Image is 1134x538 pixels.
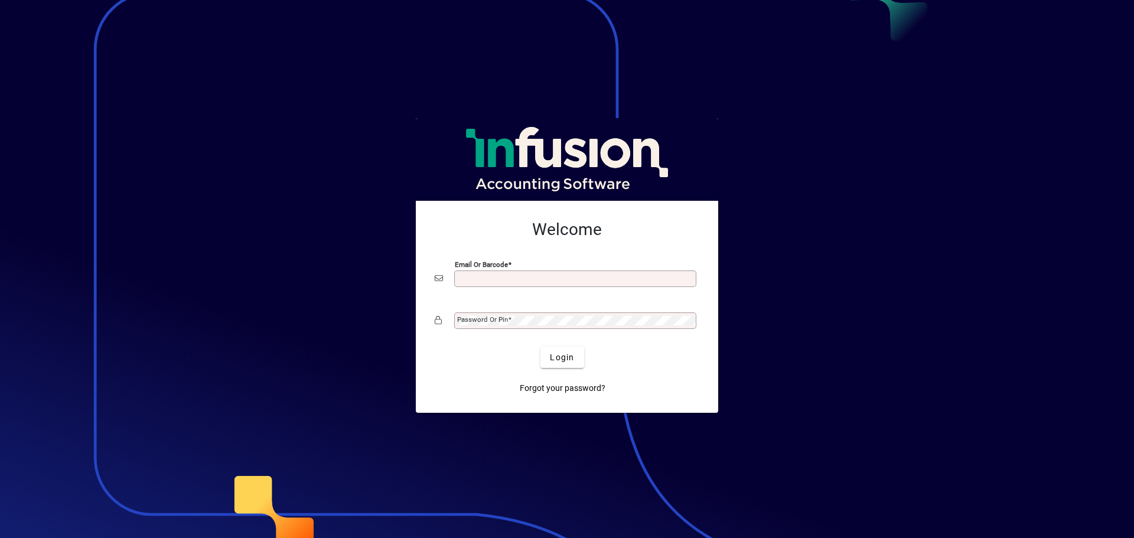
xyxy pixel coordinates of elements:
[435,220,699,240] h2: Welcome
[540,347,584,368] button: Login
[457,315,508,324] mat-label: Password or Pin
[455,260,508,269] mat-label: Email or Barcode
[550,351,574,364] span: Login
[520,382,605,394] span: Forgot your password?
[515,377,610,399] a: Forgot your password?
